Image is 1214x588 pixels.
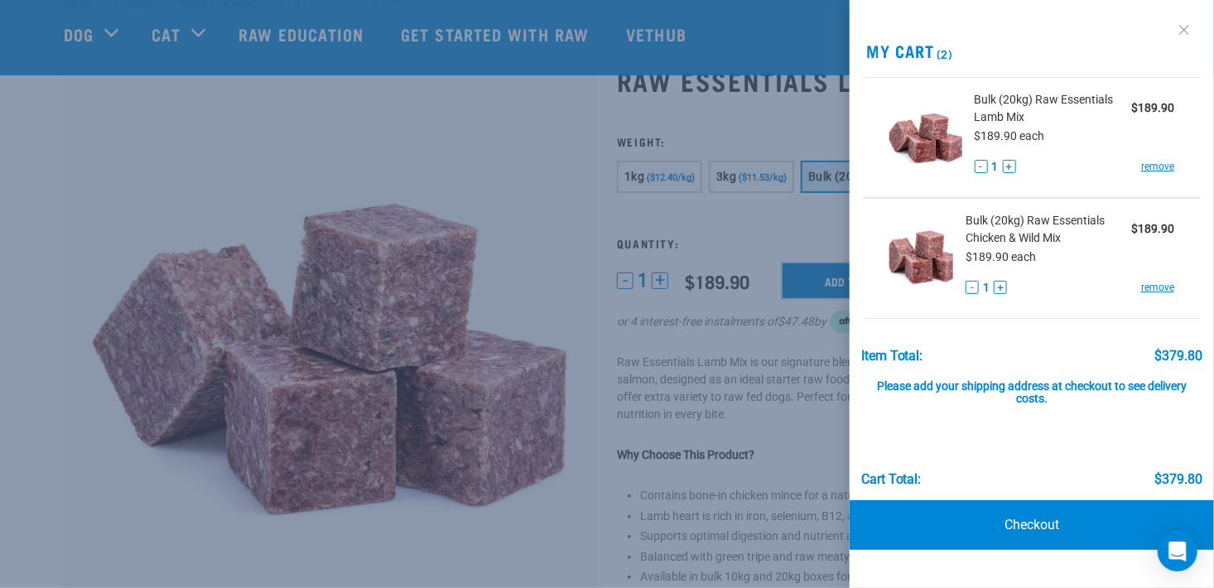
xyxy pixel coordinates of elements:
a: remove [1141,280,1174,295]
strong: $189.90 [1131,222,1174,235]
span: $189.90 each [966,250,1036,263]
a: remove [1141,159,1174,174]
img: Raw Essentials Chicken & Wild Mix [889,212,953,297]
button: + [1003,160,1016,173]
h2: My Cart [850,41,1214,60]
span: 1 [992,158,999,176]
div: Open Intercom Messenger [1158,532,1197,571]
strong: $189.90 [1131,101,1174,114]
div: Item Total: [861,349,923,364]
div: Please add your shipping address at checkout to see delivery costs. [861,364,1203,407]
span: (2) [934,51,953,56]
span: 1 [983,279,990,296]
img: Raw Essentials Lamb Mix [889,91,962,176]
div: Cart total: [861,472,922,487]
a: Checkout [850,500,1214,550]
button: - [975,160,988,173]
div: $379.80 [1154,349,1202,364]
button: - [966,281,979,294]
button: + [994,281,1007,294]
span: Bulk (20kg) Raw Essentials Chicken & Wild Mix [966,212,1131,247]
span: $189.90 each [975,129,1045,142]
span: Bulk (20kg) Raw Essentials Lamb Mix [975,91,1131,126]
div: $379.80 [1154,472,1202,487]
